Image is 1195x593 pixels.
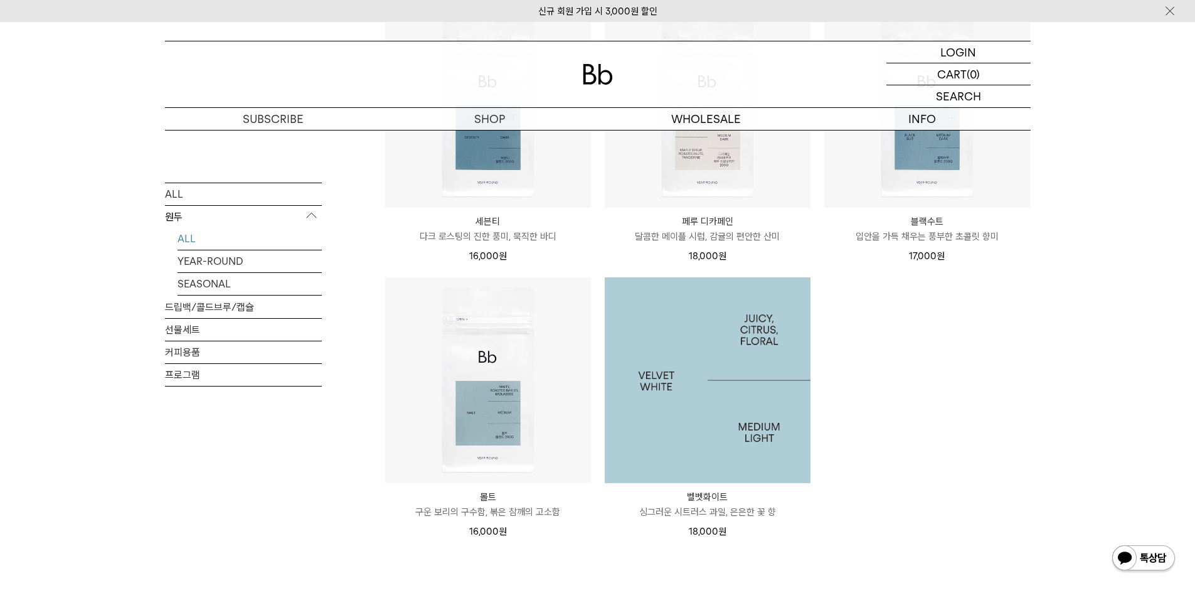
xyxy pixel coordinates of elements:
a: 벨벳화이트 [605,277,810,483]
a: 몰트 구운 보리의 구수함, 볶은 참깨의 고소함 [385,489,591,520]
a: 세븐티 다크 로스팅의 진한 풍미, 묵직한 바디 [385,214,591,244]
p: 다크 로스팅의 진한 풍미, 묵직한 바디 [385,229,591,244]
p: SEARCH [936,85,981,107]
span: 원 [499,250,507,262]
img: 몰트 [385,277,591,483]
a: 블랙수트 입안을 가득 채우는 풍부한 초콜릿 향미 [824,214,1030,244]
a: SEASONAL [178,272,322,294]
p: (0) [967,63,980,85]
p: CART [937,63,967,85]
a: CART (0) [886,63,1031,85]
p: LOGIN [940,41,976,63]
a: YEAR-ROUND [178,250,322,272]
p: 달콤한 메이플 시럽, 감귤의 편안한 산미 [605,229,810,244]
span: 16,000 [469,526,507,537]
p: 몰트 [385,489,591,505]
span: 원 [718,526,726,537]
a: 드립백/콜드브루/캡슐 [165,296,322,318]
span: 원 [499,526,507,537]
img: 카카오톡 채널 1:1 채팅 버튼 [1111,544,1176,574]
p: 블랙수트 [824,214,1030,229]
a: ALL [165,183,322,205]
a: ALL [178,227,322,249]
img: 1000000025_add2_054.jpg [605,277,810,483]
a: 신규 회원 가입 시 3,000원 할인 [538,6,657,17]
a: 선물세트 [165,318,322,340]
a: SHOP [381,108,598,130]
p: 싱그러운 시트러스 과일, 은은한 꽃 향 [605,505,810,520]
a: 페루 디카페인 달콤한 메이플 시럽, 감귤의 편안한 산미 [605,214,810,244]
p: WHOLESALE [598,108,814,130]
p: 구운 보리의 구수함, 볶은 참깨의 고소함 [385,505,591,520]
a: SUBSCRIBE [165,108,381,130]
p: INFO [814,108,1031,130]
span: 원 [937,250,945,262]
span: 16,000 [469,250,507,262]
img: 로고 [583,64,613,85]
p: 세븐티 [385,214,591,229]
a: LOGIN [886,41,1031,63]
span: 17,000 [909,250,945,262]
p: 페루 디카페인 [605,214,810,229]
p: 벨벳화이트 [605,489,810,505]
p: 입안을 가득 채우는 풍부한 초콜릿 향미 [824,229,1030,244]
span: 18,000 [689,526,726,537]
a: 프로그램 [165,363,322,385]
a: 커피용품 [165,341,322,363]
a: 벨벳화이트 싱그러운 시트러스 과일, 은은한 꽃 향 [605,489,810,520]
p: 원두 [165,205,322,228]
span: 18,000 [689,250,726,262]
span: 원 [718,250,726,262]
